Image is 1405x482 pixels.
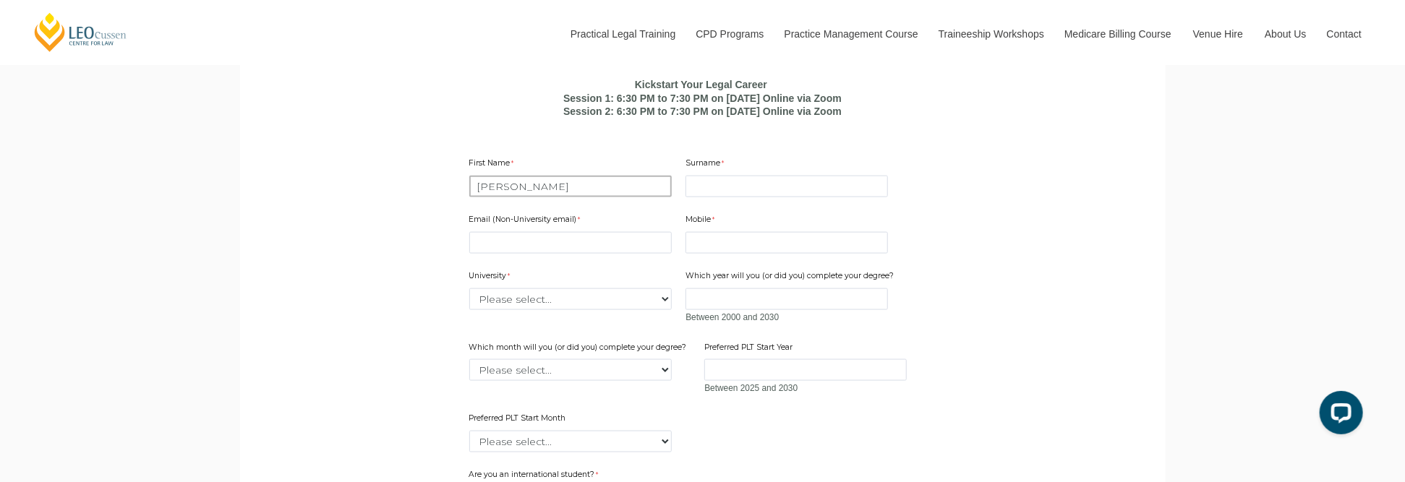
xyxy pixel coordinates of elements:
[686,232,888,254] input: Mobile
[704,342,796,356] label: Preferred PLT Start Year
[469,359,672,381] select: Which month will you (or did you) complete your degree?
[563,92,842,104] b: Session 1: 6:30 PM to 7:30 PM on [DATE] Online via Zoom
[469,413,570,427] label: Preferred PLT Start Month
[686,176,888,197] input: Surname
[686,158,727,172] label: Surname
[1316,3,1372,65] a: Contact
[469,342,691,356] label: Which month will you (or did you) complete your degree?
[686,288,888,310] input: Which year will you (or did you) complete your degree?
[686,214,718,228] label: Mobile
[469,431,672,452] select: Preferred PLT Start Month
[560,3,686,65] a: Practical Legal Training
[469,270,514,285] label: University
[469,176,672,197] input: First Name
[686,312,779,322] span: Between 2000 and 2030
[469,158,518,172] label: First Name
[928,3,1054,65] a: Traineeship Workshops
[469,214,584,228] label: Email (Non-University email)
[1254,3,1316,65] a: About Us
[469,232,672,254] input: Email (Non-University email)
[469,288,672,310] select: University
[33,12,129,53] a: [PERSON_NAME] Centre for Law
[685,3,773,65] a: CPD Programs
[1054,3,1182,65] a: Medicare Billing Course
[1182,3,1254,65] a: Venue Hire
[635,79,767,90] b: Kickstart Your Legal Career
[774,3,928,65] a: Practice Management Course
[704,383,798,393] span: Between 2025 and 2030
[563,106,842,117] b: Session 2: 6:30 PM to 7:30 PM on [DATE] Online via Zoom
[704,359,907,381] input: Preferred PLT Start Year
[1308,385,1369,446] iframe: LiveChat chat widget
[686,270,897,285] label: Which year will you (or did you) complete your degree?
